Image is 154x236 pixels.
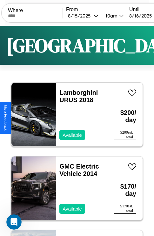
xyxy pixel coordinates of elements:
[66,12,100,19] button: 8/15/2025
[59,89,98,103] a: Lamborghini URUS 2018
[63,205,82,213] p: Available
[100,12,126,19] button: 10am
[114,177,136,204] h3: $ 170 / day
[114,130,136,140] div: $ 200 est. total
[114,204,136,214] div: $ 170 est. total
[66,7,126,12] label: From
[63,131,82,139] p: Available
[6,214,22,230] iframe: Intercom live chat
[8,8,63,13] label: Where
[3,105,8,131] div: Give Feedback
[102,13,119,19] div: 10am
[59,163,99,177] a: GMC Electric Vehicle 2014
[68,13,94,19] div: 8 / 15 / 2025
[114,103,136,130] h3: $ 200 / day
